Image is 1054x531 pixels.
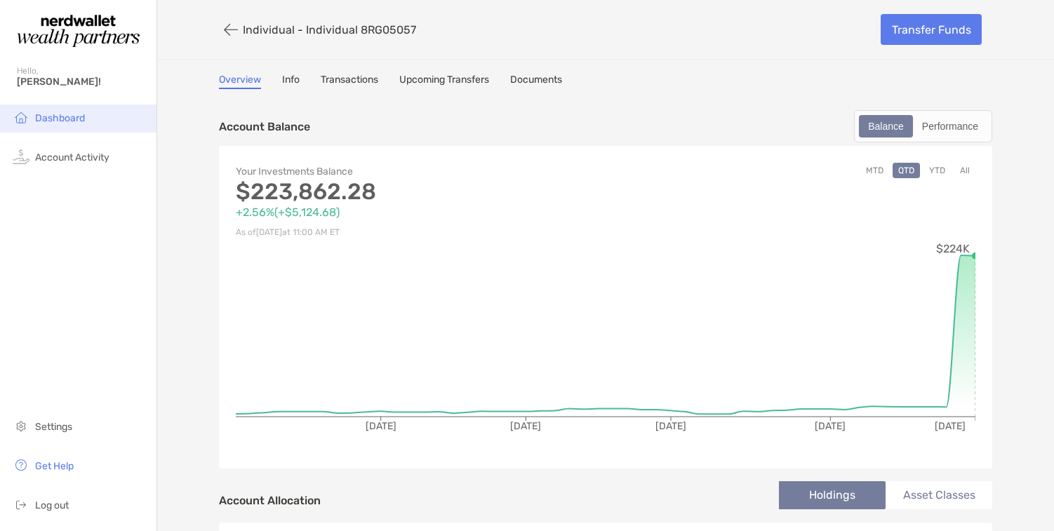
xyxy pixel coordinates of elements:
img: activity icon [13,148,29,165]
img: household icon [13,109,29,126]
button: YTD [923,163,951,178]
button: All [954,163,975,178]
a: Overview [219,74,261,89]
span: Get Help [35,460,74,472]
tspan: [DATE] [935,420,966,432]
div: Balance [860,116,912,136]
p: $223,862.28 [236,183,606,201]
a: Info [282,74,300,89]
button: MTD [860,163,889,178]
tspan: [DATE] [510,420,541,432]
p: Individual - Individual 8RG05057 [243,23,416,36]
tspan: [DATE] [815,420,846,432]
a: Transactions [321,74,378,89]
span: Dashboard [35,112,85,124]
img: Zoe Logo [17,6,140,56]
h4: Account Allocation [219,494,321,507]
a: Upcoming Transfers [399,74,489,89]
tspan: [DATE] [655,420,686,432]
span: Account Activity [35,152,109,163]
button: QTD [893,163,920,178]
a: Documents [510,74,562,89]
tspan: $224K [936,242,970,255]
img: get-help icon [13,457,29,473]
p: As of [DATE] at 11:00 AM ET [236,224,606,241]
div: segmented control [854,110,992,142]
a: Transfer Funds [881,14,982,45]
span: [PERSON_NAME]! [17,76,148,88]
span: Log out [35,499,69,511]
span: Settings [35,421,72,433]
li: Holdings [779,481,886,509]
p: +2.56% ( +$5,124.68 ) [236,203,606,221]
p: Your Investments Balance [236,163,606,180]
div: Performance [914,116,986,136]
img: logout icon [13,496,29,513]
img: settings icon [13,417,29,434]
p: Account Balance [219,118,310,135]
tspan: [DATE] [366,420,396,432]
li: Asset Classes [886,481,992,509]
